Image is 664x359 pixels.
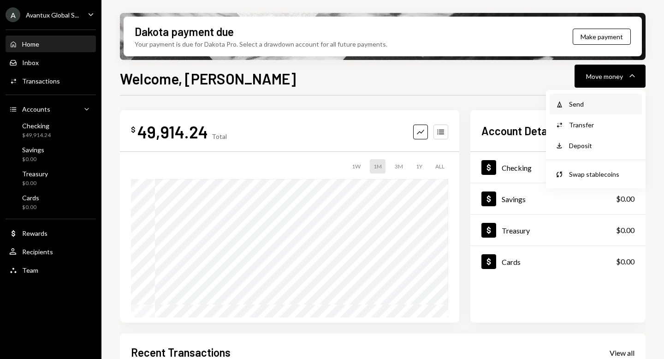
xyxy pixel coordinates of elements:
[22,105,50,113] div: Accounts
[569,141,636,150] div: Deposit
[22,179,48,187] div: $0.00
[616,225,634,236] div: $0.00
[22,194,39,202] div: Cards
[137,121,208,142] div: 49,914.24
[502,257,521,266] div: Cards
[6,262,96,278] a: Team
[22,248,53,256] div: Recipients
[212,132,227,140] div: Total
[135,24,234,39] div: Dakota payment due
[569,99,636,109] div: Send
[481,123,557,138] h2: Account Details
[6,7,20,22] div: A
[412,159,426,174] div: 1Y
[586,72,623,81] div: Move money
[432,159,448,174] div: ALL
[348,159,364,174] div: 1W
[22,229,47,237] div: Rewards
[569,120,636,130] div: Transfer
[391,159,407,174] div: 3M
[6,191,96,213] a: Cards$0.00
[6,119,96,141] a: Checking$49,914.24
[6,167,96,189] a: Treasury$0.00
[6,54,96,71] a: Inbox
[616,193,634,204] div: $0.00
[6,143,96,165] a: Savings$0.00
[502,226,530,235] div: Treasury
[610,347,634,358] a: View all
[6,72,96,89] a: Transactions
[22,203,39,211] div: $0.00
[6,225,96,241] a: Rewards
[6,243,96,260] a: Recipients
[22,59,39,66] div: Inbox
[470,152,646,183] a: Checking$49,914.24
[6,101,96,117] a: Accounts
[22,122,51,130] div: Checking
[502,195,526,203] div: Savings
[6,36,96,52] a: Home
[26,11,79,19] div: Avantux Global S...
[575,65,646,88] button: Move money
[22,77,60,85] div: Transactions
[22,146,44,154] div: Savings
[135,39,387,49] div: Your payment is due for Dakota Pro. Select a drawdown account for all future payments.
[22,170,48,178] div: Treasury
[470,246,646,277] a: Cards$0.00
[616,256,634,267] div: $0.00
[22,266,38,274] div: Team
[131,125,136,134] div: $
[370,159,385,174] div: 1M
[22,156,44,163] div: $0.00
[22,40,39,48] div: Home
[573,29,631,45] button: Make payment
[470,183,646,214] a: Savings$0.00
[470,215,646,245] a: Treasury$0.00
[610,348,634,358] div: View all
[22,132,51,139] div: $49,914.24
[120,69,296,88] h1: Welcome, [PERSON_NAME]
[569,169,636,179] div: Swap stablecoins
[502,163,532,172] div: Checking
